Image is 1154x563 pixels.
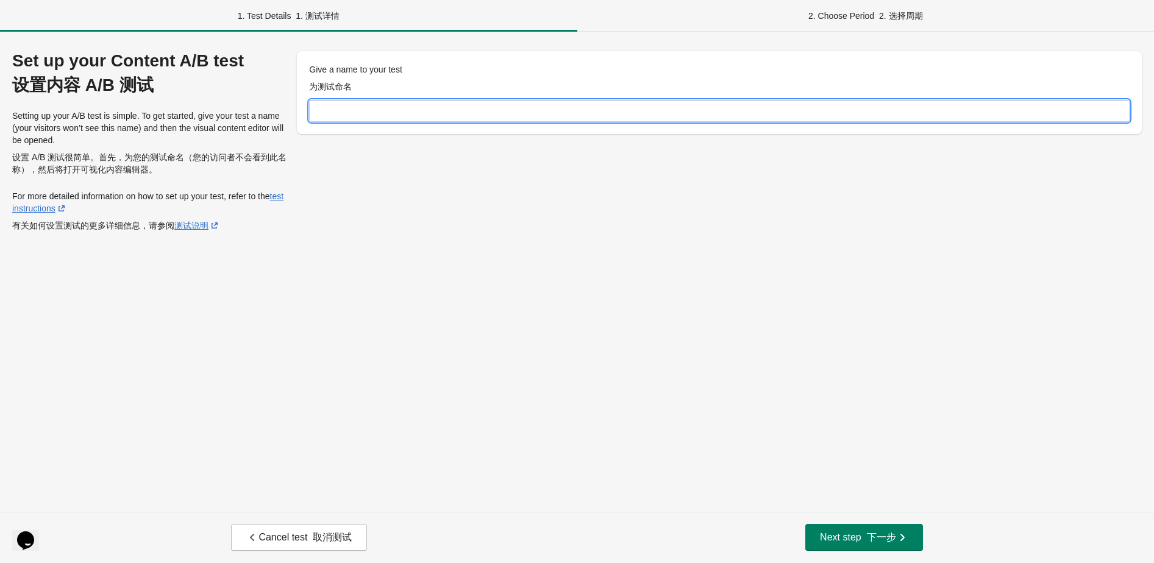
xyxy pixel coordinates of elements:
font: 设置内容 A/B 测试 [12,76,154,94]
span: Cancel test [246,531,352,544]
font: 为测试命名 [309,82,352,91]
font: 2. 选择周期 [879,11,923,21]
p: For more detailed information on how to set up your test, refer to the [12,190,287,236]
button: Cancel test 取消测试 [231,524,367,551]
iframe: chat widget [12,514,51,551]
button: Next step 下一步 [805,524,922,551]
font: 取消测试 [313,532,352,542]
a: 测试说明 [174,221,221,230]
font: 下一步 [867,532,896,542]
font: 设置 A/B 测试很简单。首先，为您的测试命名（您的访问者不会看到此名称），然后将打开可视化内容编辑器。 [12,152,287,174]
p: Setting up your A/B test is simple. To get started, give your test a name (your visitors won’t se... [12,110,287,180]
font: 有关如何设置测试的更多详细信息，请参阅 [12,221,221,230]
span: Next step [820,531,908,544]
div: Set up your Content A/B test [12,51,287,100]
label: Give a name to your test [309,63,402,97]
font: 1. 测试详情 [296,11,340,21]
